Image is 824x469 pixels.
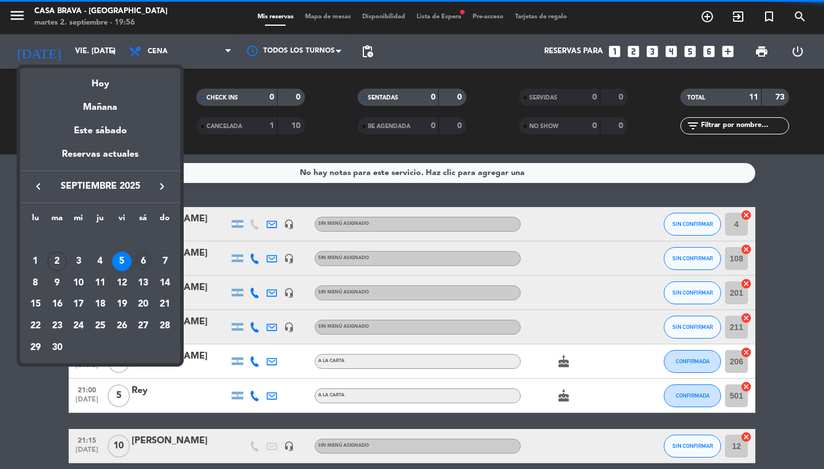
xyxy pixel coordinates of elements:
td: 3 de septiembre de 2025 [68,251,89,272]
td: 1 de septiembre de 2025 [25,251,46,272]
td: 17 de septiembre de 2025 [68,293,89,315]
div: 4 [90,252,110,271]
th: miércoles [68,212,89,229]
td: 19 de septiembre de 2025 [111,293,133,315]
td: 12 de septiembre de 2025 [111,272,133,294]
td: 5 de septiembre de 2025 [111,251,133,272]
div: 23 [47,316,67,336]
td: 30 de septiembre de 2025 [46,337,68,359]
div: 26 [112,316,132,336]
td: 23 de septiembre de 2025 [46,315,68,337]
div: 2 [47,252,67,271]
td: 14 de septiembre de 2025 [154,272,176,294]
div: 25 [90,316,110,336]
td: 4 de septiembre de 2025 [89,251,111,272]
div: 20 [133,295,153,314]
div: 12 [112,273,132,293]
div: Mañana [20,92,180,115]
td: 11 de septiembre de 2025 [89,272,111,294]
div: 17 [69,295,88,314]
div: 29 [26,338,45,357]
div: 3 [69,252,88,271]
td: 21 de septiembre de 2025 [154,293,176,315]
td: 18 de septiembre de 2025 [89,293,111,315]
div: 6 [133,252,153,271]
div: Este sábado [20,115,180,147]
td: 24 de septiembre de 2025 [68,315,89,337]
td: 29 de septiembre de 2025 [25,337,46,359]
th: jueves [89,212,111,229]
td: 15 de septiembre de 2025 [25,293,46,315]
td: 9 de septiembre de 2025 [46,272,68,294]
div: 18 [90,295,110,314]
div: Hoy [20,68,180,92]
div: 10 [69,273,88,293]
div: Reservas actuales [20,147,180,170]
div: 21 [155,295,175,314]
span: septiembre 2025 [49,179,152,194]
td: 16 de septiembre de 2025 [46,293,68,315]
div: 7 [155,252,175,271]
div: 14 [155,273,175,293]
td: 26 de septiembre de 2025 [111,315,133,337]
th: viernes [111,212,133,229]
div: 24 [69,316,88,336]
td: SEP. [25,229,176,251]
td: 7 de septiembre de 2025 [154,251,176,272]
td: 2 de septiembre de 2025 [46,251,68,272]
div: 19 [112,295,132,314]
div: 1 [26,252,45,271]
div: 30 [47,338,67,357]
div: 9 [47,273,67,293]
div: 22 [26,316,45,336]
td: 25 de septiembre de 2025 [89,315,111,337]
div: 27 [133,316,153,336]
i: keyboard_arrow_left [31,180,45,193]
div: 28 [155,316,175,336]
th: martes [46,212,68,229]
td: 13 de septiembre de 2025 [133,272,154,294]
td: 10 de septiembre de 2025 [68,272,89,294]
div: 15 [26,295,45,314]
td: 20 de septiembre de 2025 [133,293,154,315]
div: 16 [47,295,67,314]
div: 8 [26,273,45,293]
th: sábado [133,212,154,229]
div: 13 [133,273,153,293]
td: 22 de septiembre de 2025 [25,315,46,337]
div: 5 [112,252,132,271]
th: domingo [154,212,176,229]
td: 28 de septiembre de 2025 [154,315,176,337]
th: lunes [25,212,46,229]
div: 11 [90,273,110,293]
button: keyboard_arrow_left [28,179,49,194]
button: keyboard_arrow_right [152,179,172,194]
td: 6 de septiembre de 2025 [133,251,154,272]
td: 8 de septiembre de 2025 [25,272,46,294]
i: keyboard_arrow_right [155,180,169,193]
td: 27 de septiembre de 2025 [133,315,154,337]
